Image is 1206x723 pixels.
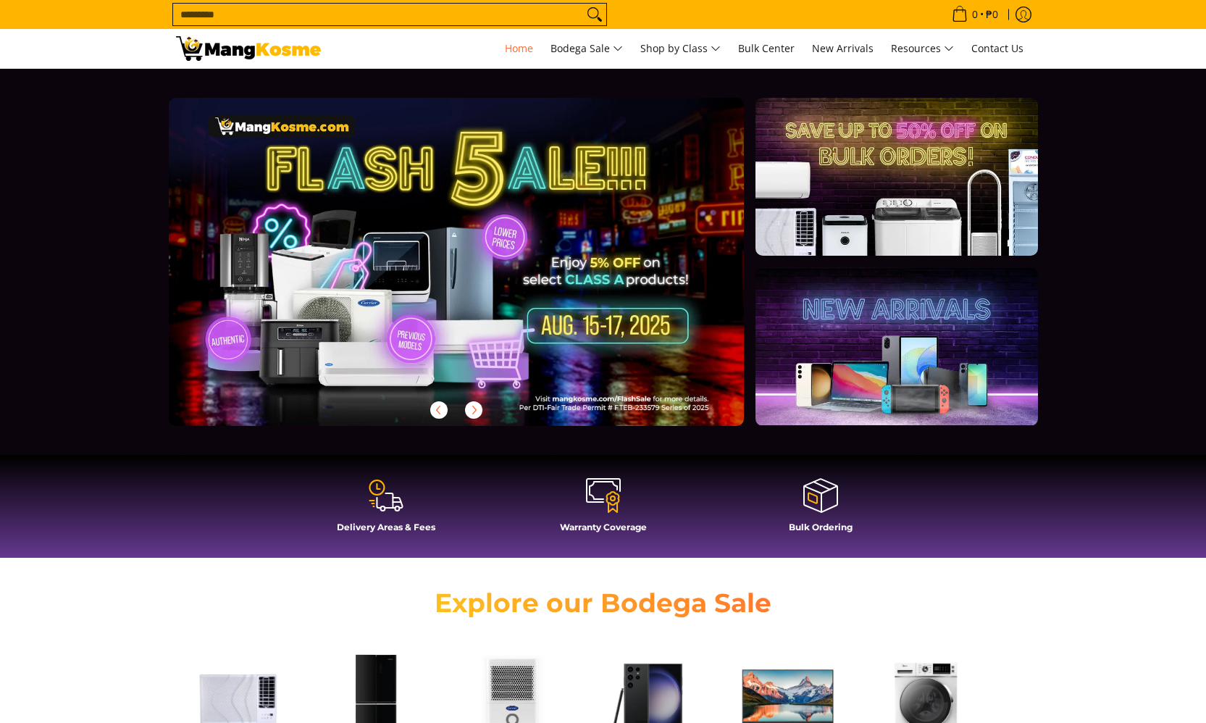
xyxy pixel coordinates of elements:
[285,477,487,543] a: Delivery Areas & Fees
[335,29,1031,68] nav: Main Menu
[947,7,1002,22] span: •
[812,41,874,55] span: New Arrivals
[458,394,490,426] button: Next
[964,29,1031,68] a: Contact Us
[640,40,721,58] span: Shop by Class
[550,40,623,58] span: Bodega Sale
[891,40,954,58] span: Resources
[285,522,487,532] h4: Delivery Areas & Fees
[583,4,606,25] button: Search
[719,522,922,532] h4: Bulk Ordering
[984,9,1000,20] span: ₱0
[805,29,881,68] a: New Arrivals
[633,29,728,68] a: Shop by Class
[505,41,533,55] span: Home
[502,522,705,532] h4: Warranty Coverage
[970,9,980,20] span: 0
[719,477,922,543] a: Bulk Ordering
[176,36,321,61] img: Mang Kosme: Your Home Appliances Warehouse Sale Partner!
[502,477,705,543] a: Warranty Coverage
[731,29,802,68] a: Bulk Center
[543,29,630,68] a: Bodega Sale
[169,98,791,449] a: More
[884,29,961,68] a: Resources
[423,394,455,426] button: Previous
[971,41,1023,55] span: Contact Us
[393,587,813,619] h2: Explore our Bodega Sale
[498,29,540,68] a: Home
[738,41,795,55] span: Bulk Center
